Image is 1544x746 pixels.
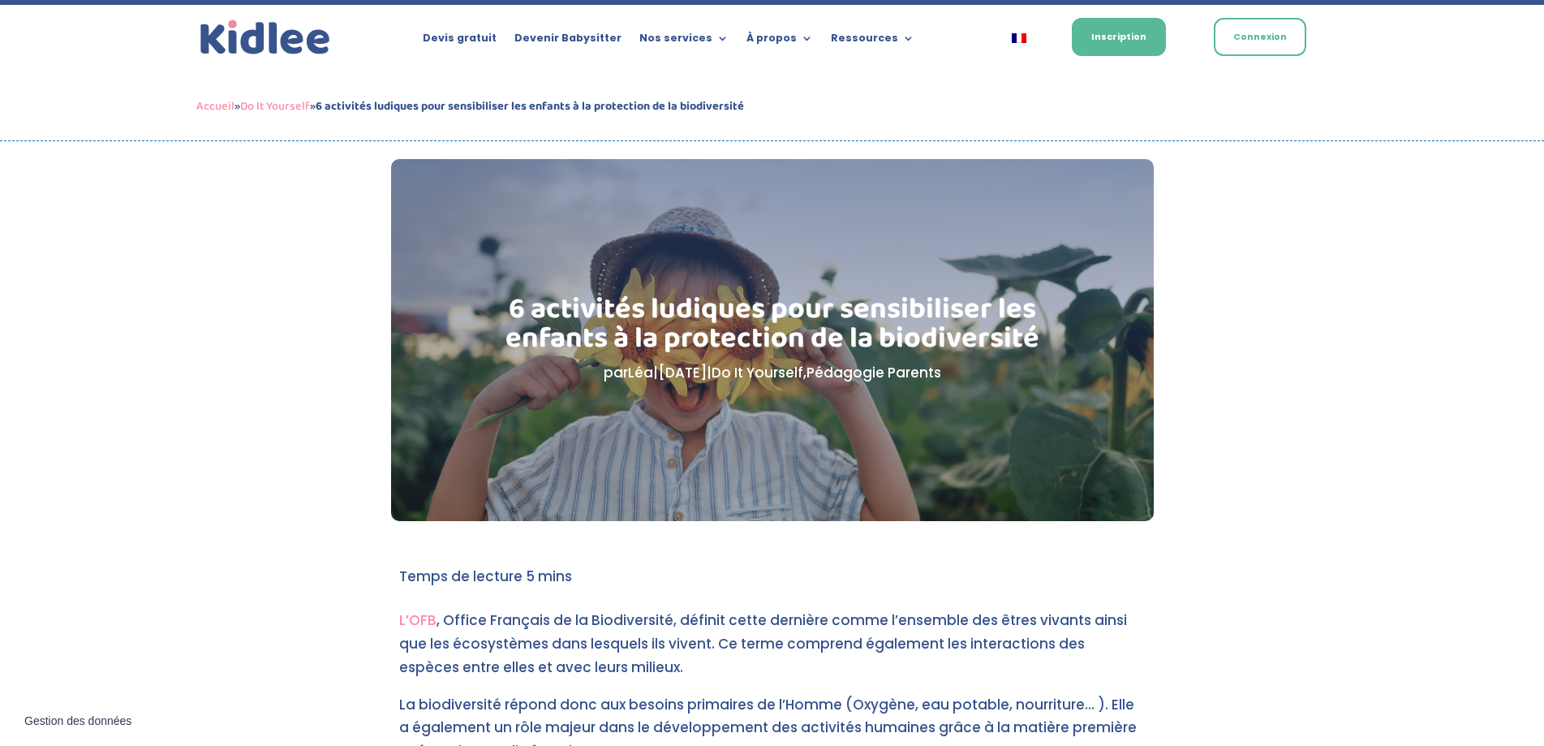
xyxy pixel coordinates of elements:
[15,705,141,739] button: Gestion des données
[472,295,1072,361] h1: 6 activités ludiques pour sensibiliser les enfants à la protection de la biodiversité
[806,363,941,382] a: Pédagogie Parents
[1072,18,1166,56] a: Inscription
[240,97,310,116] a: Do It Yourself
[712,363,803,382] a: Do It Yourself
[196,16,334,59] a: Kidlee Logo
[514,32,621,50] a: Devenir Babysitter
[196,97,234,116] a: Accueil
[658,363,707,382] span: [DATE]
[472,361,1072,385] p: par | | ,
[24,714,131,729] span: Gestion des données
[831,32,914,50] a: Ressources
[423,32,497,50] a: Devis gratuit
[196,97,744,116] span: » »
[399,610,437,630] a: L’OFB
[639,32,729,50] a: Nos services
[1214,18,1306,56] a: Connexion
[316,97,744,116] strong: 6 activités ludiques pour sensibiliser les enfants à la protection de la biodiversité
[196,16,334,59] img: logo_kidlee_bleu
[399,609,1146,693] p: , Office Français de la Biodiversité, définit cette dernière comme l’ensemble des êtres vivants a...
[746,32,813,50] a: À propos
[1012,33,1026,43] img: Français
[628,363,653,382] a: Léa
